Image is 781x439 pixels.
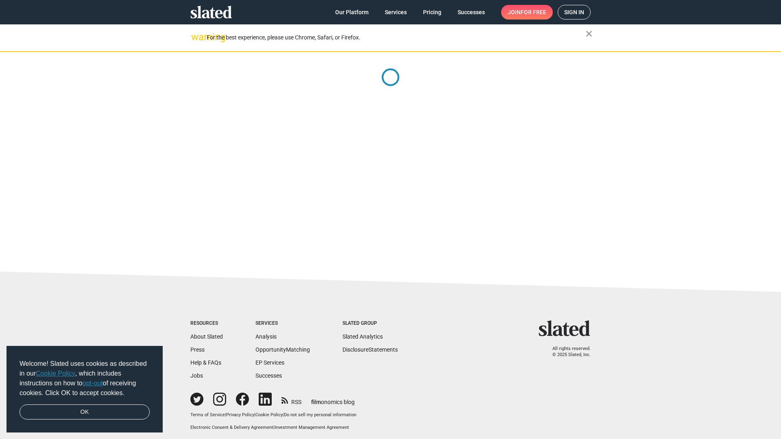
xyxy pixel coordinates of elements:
[254,412,255,417] span: |
[190,333,223,340] a: About Slated
[191,32,201,42] mat-icon: warning
[190,372,203,379] a: Jobs
[255,320,310,327] div: Services
[335,5,369,20] span: Our Platform
[423,5,441,20] span: Pricing
[190,425,273,430] a: Electronic Consent & Delivery Agreement
[190,320,223,327] div: Resources
[343,346,398,353] a: DisclosureStatements
[273,425,275,430] span: |
[190,359,221,366] a: Help & FAQs
[255,372,282,379] a: Successes
[508,5,546,20] span: Join
[207,32,586,43] div: For the best experience, please use Chrome, Safari, or Firefox.
[329,5,375,20] a: Our Platform
[417,5,448,20] a: Pricing
[226,412,254,417] a: Privacy Policy
[584,29,594,39] mat-icon: close
[255,412,283,417] a: Cookie Policy
[36,370,75,377] a: Cookie Policy
[451,5,491,20] a: Successes
[558,5,591,20] a: Sign in
[255,359,284,366] a: EP Services
[343,320,398,327] div: Slated Group
[283,412,284,417] span: |
[458,5,485,20] span: Successes
[521,5,546,20] span: for free
[255,333,277,340] a: Analysis
[190,346,205,353] a: Press
[190,412,225,417] a: Terms of Service
[501,5,553,20] a: Joinfor free
[83,380,103,387] a: opt-out
[255,346,310,353] a: OpportunityMatching
[385,5,407,20] span: Services
[311,392,355,406] a: filmonomics blog
[281,393,301,406] a: RSS
[7,346,163,433] div: cookieconsent
[284,412,356,418] button: Do not sell my personal information
[564,5,584,19] span: Sign in
[20,404,150,420] a: dismiss cookie message
[544,346,591,358] p: All rights reserved. © 2025 Slated, Inc.
[275,425,349,430] a: Investment Management Agreement
[378,5,413,20] a: Services
[20,359,150,398] span: Welcome! Slated uses cookies as described in our , which includes instructions on how to of recei...
[225,412,226,417] span: |
[311,399,321,405] span: film
[343,333,383,340] a: Slated Analytics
